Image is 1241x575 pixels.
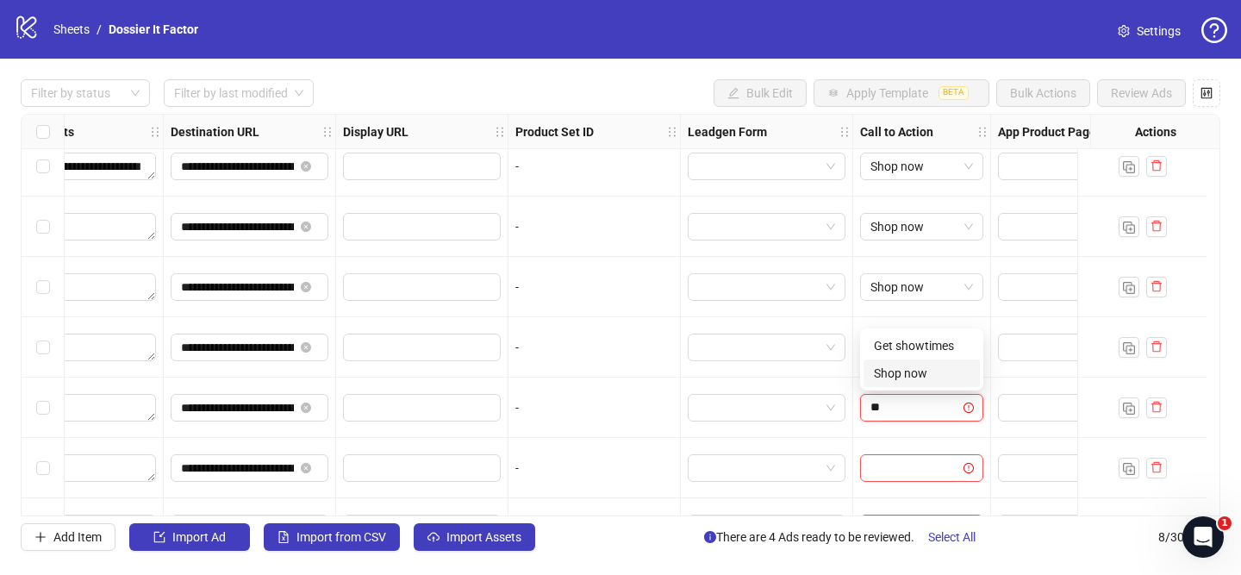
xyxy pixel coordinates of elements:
[1123,342,1135,354] img: Duplicate
[28,28,41,41] img: logo_orange.svg
[870,153,973,179] span: Shop now
[506,126,518,138] span: holder
[515,338,673,357] div: -
[1104,17,1194,45] a: Settings
[334,126,346,138] span: holder
[321,126,334,138] span: holder
[874,336,970,355] div: Get showtimes
[814,79,989,107] button: Apply TemplateBETA
[22,197,65,257] div: Select row 2
[1200,87,1213,99] span: control
[1137,22,1181,41] span: Settings
[105,20,202,39] a: Dossier It Factor
[996,79,1090,107] button: Bulk Actions
[1123,463,1135,475] img: Duplicate
[149,126,161,138] span: holder
[414,523,535,551] button: Import Assets
[171,122,259,141] strong: Destination URL
[278,531,290,543] span: file-excel
[851,126,863,138] span: holder
[331,115,335,148] div: Resize Destination URL column
[153,531,165,543] span: import
[129,523,250,551] button: Import Ad
[1151,220,1163,232] span: delete
[34,531,47,543] span: plus
[1151,159,1163,172] span: delete
[515,122,594,141] strong: Product Set ID
[986,115,990,148] div: Resize Call to Action column
[22,136,65,197] div: Select row 1
[666,126,678,138] span: holder
[1182,516,1224,558] iframe: Intercom live chat
[301,403,311,413] span: close-circle
[1201,17,1227,43] span: question-circle
[839,126,851,138] span: holder
[1158,528,1220,547] span: 8 / 300 items
[870,274,973,300] span: Shop now
[1123,282,1135,294] img: Duplicate
[301,282,311,292] button: close-circle
[1119,397,1139,418] button: Duplicate
[21,523,115,551] button: Add Item
[161,126,173,138] span: holder
[1097,79,1186,107] button: Review Ads
[1218,516,1232,530] span: 1
[494,126,506,138] span: holder
[53,530,102,544] span: Add Item
[1151,280,1163,292] span: delete
[515,398,673,417] div: -
[89,102,133,113] div: Domaine
[1123,161,1135,173] img: Duplicate
[503,115,508,148] div: Resize Display URL column
[50,20,93,39] a: Sheets
[1118,25,1130,37] span: setting
[1151,461,1163,473] span: delete
[301,161,311,172] button: close-circle
[22,498,65,559] div: Select row 7
[1151,401,1163,413] span: delete
[28,45,41,59] img: website_grey.svg
[976,126,988,138] span: holder
[1123,222,1135,234] img: Duplicate
[963,403,974,413] span: exclamation-circle
[215,102,264,113] div: Mots-clés
[1119,458,1139,478] button: Duplicate
[874,364,970,383] div: Shop now
[515,217,673,236] div: -
[22,115,65,149] div: Select all rows
[1119,216,1139,237] button: Duplicate
[864,359,980,387] div: Shop now
[301,222,311,232] button: close-circle
[688,122,767,141] strong: Leadgen Form
[1119,337,1139,358] button: Duplicate
[870,214,973,240] span: Shop now
[1119,277,1139,297] button: Duplicate
[264,523,400,551] button: Import from CSV
[714,79,807,107] button: Bulk Edit
[864,332,980,359] div: Get showtimes
[22,317,65,378] div: Select row 4
[928,530,976,544] span: Select All
[515,278,673,297] div: -
[704,531,716,543] span: info-circle
[48,28,84,41] div: v 4.0.25
[343,122,408,141] strong: Display URL
[515,157,673,176] div: -
[848,115,852,148] div: Resize Leadgen Form column
[301,342,311,353] button: close-circle
[172,530,226,544] span: Import Ad
[1193,79,1220,107] button: Configure table settings
[22,378,65,438] div: Select row 5
[860,122,933,141] strong: Call to Action
[301,463,311,473] button: close-circle
[1119,156,1139,177] button: Duplicate
[45,45,195,59] div: Domaine: [DOMAIN_NAME]
[1151,341,1163,353] span: delete
[988,126,1001,138] span: holder
[515,459,673,478] div: -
